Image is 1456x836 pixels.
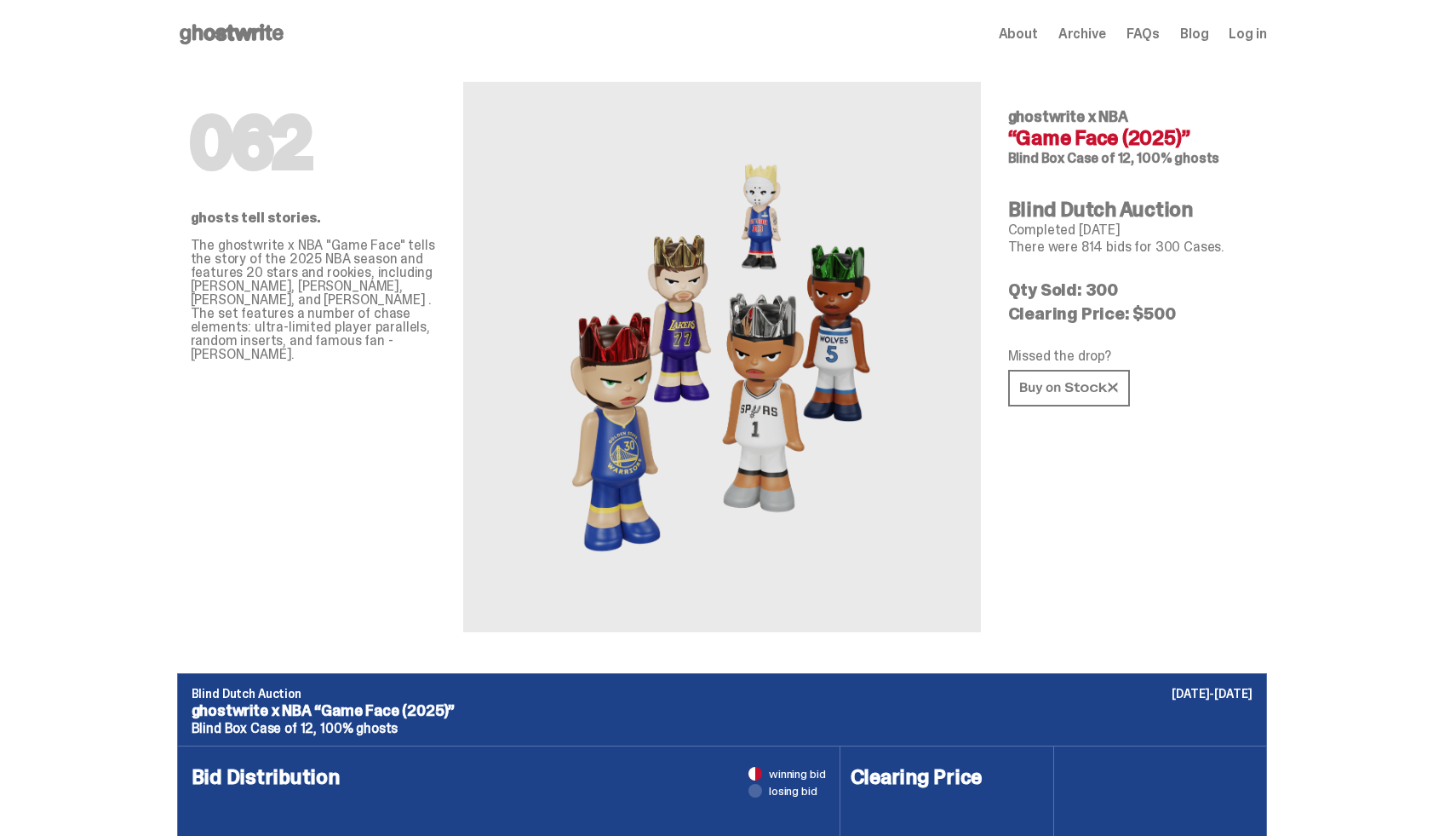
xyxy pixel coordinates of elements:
a: Log in [1229,27,1266,41]
p: Qty Sold: 300 [1008,281,1253,298]
a: About [999,27,1038,41]
p: Blind Dutch Auction [192,688,1253,700]
p: [DATE]-[DATE] [1172,688,1252,700]
img: NBA&ldquo;Game Face (2025)&rdquo; [535,123,909,591]
p: Completed [DATE] [1008,223,1253,237]
a: Blog [1180,27,1208,41]
p: ghostwrite x NBA “Game Face (2025)” [192,703,1253,718]
p: The ghostwrite x NBA "Game Face" tells the story of the 2025 NBA season and features 20 stars and... [191,239,436,361]
span: ghostwrite x NBA [1008,107,1128,127]
p: There were 814 bids for 300 Cases. [1008,240,1253,254]
h4: Clearing Price [851,767,1043,787]
h4: Blind Dutch Auction [1008,199,1253,220]
p: Missed the drop? [1008,349,1253,363]
span: Blind Box Case of 12, 100% ghosts [1008,149,1220,167]
span: winning bid [769,768,825,780]
a: FAQs [1126,27,1160,41]
a: Archive [1058,27,1106,41]
h4: “Game Face (2025)” [1008,128,1253,148]
h1: 062 [191,109,436,177]
span: Blind Box Case of 12, 100% ghosts [192,719,398,737]
p: ghosts tell stories. [191,211,436,225]
p: Clearing Price: $500 [1008,305,1253,322]
span: losing bid [769,785,817,797]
